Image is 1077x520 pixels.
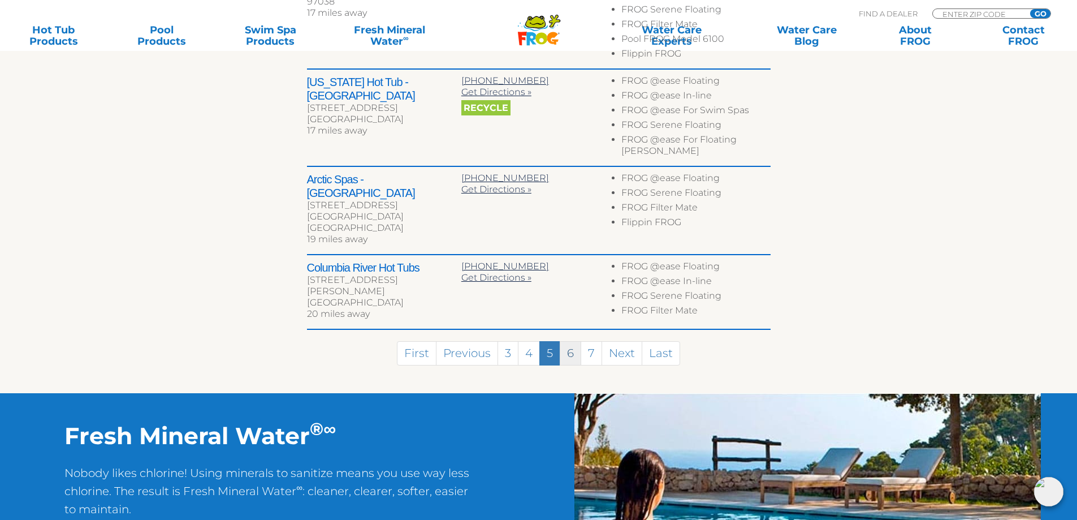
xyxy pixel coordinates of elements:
[941,9,1018,19] input: Zip Code Form
[11,24,96,47] a: Hot TubProducts
[436,341,498,366] a: Previous
[307,222,461,234] div: [GEOGRAPHIC_DATA]
[621,217,770,231] li: Flippin FROG
[307,75,461,102] h2: [US_STATE] Hot Tub - [GEOGRAPHIC_DATA]
[228,24,313,47] a: Swim SpaProducts
[307,200,461,222] div: [STREET_ADDRESS][GEOGRAPHIC_DATA]
[461,75,549,86] a: [PHONE_NUMBER]
[310,418,323,440] sup: ®
[764,24,849,47] a: Water CareBlog
[621,134,770,160] li: FROG @ease For Floating [PERSON_NAME]
[602,341,642,366] a: Next
[120,24,204,47] a: PoolProducts
[461,261,549,272] a: [PHONE_NUMBER]
[518,341,540,366] a: 4
[307,234,367,244] span: 19 miles away
[621,19,770,33] li: FROG Filter Mate
[621,261,770,276] li: FROG @ease Floating
[307,308,370,319] span: 20 miles away
[621,187,770,202] li: FROG Serene Floating
[1034,477,1063,506] img: openIcon
[296,482,302,493] sup: ∞
[1030,9,1050,18] input: GO
[307,114,461,125] div: [GEOGRAPHIC_DATA]
[307,125,367,136] span: 17 miles away
[307,7,367,18] span: 17 miles away
[873,24,957,47] a: AboutFROG
[981,24,1066,47] a: ContactFROG
[461,184,531,195] a: Get Directions »
[621,105,770,119] li: FROG @ease For Swim Spas
[621,75,770,90] li: FROG @ease Floating
[581,341,602,366] a: 7
[461,173,549,183] a: [PHONE_NUMBER]
[621,119,770,134] li: FROG Serene Floating
[560,341,581,366] a: 6
[621,290,770,305] li: FROG Serene Floating
[621,173,770,187] li: FROG @ease Floating
[621,90,770,105] li: FROG @ease In-line
[323,418,336,440] sup: ∞
[461,272,531,283] a: Get Directions »
[498,341,518,366] a: 3
[642,341,680,366] a: Last
[621,48,770,63] li: Flippin FROG
[307,261,461,274] h2: Columbia River Hot Tubs
[859,8,918,19] p: Find A Dealer
[397,341,436,366] a: First
[539,341,560,366] a: 5
[621,202,770,217] li: FROG Filter Mate
[307,297,461,308] div: [GEOGRAPHIC_DATA]
[307,274,461,297] div: [STREET_ADDRESS][PERSON_NAME]
[64,422,474,450] h2: Fresh Mineral Water
[307,173,461,200] h2: Arctic Spas - [GEOGRAPHIC_DATA]
[621,4,770,19] li: FROG Serene Floating
[621,276,770,290] li: FROG @ease In-line
[307,102,461,114] div: [STREET_ADDRESS]
[461,100,511,115] span: Recycle
[621,305,770,320] li: FROG Filter Mate
[461,87,531,97] a: Get Directions »
[621,33,770,48] li: Pool FROG Model 6100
